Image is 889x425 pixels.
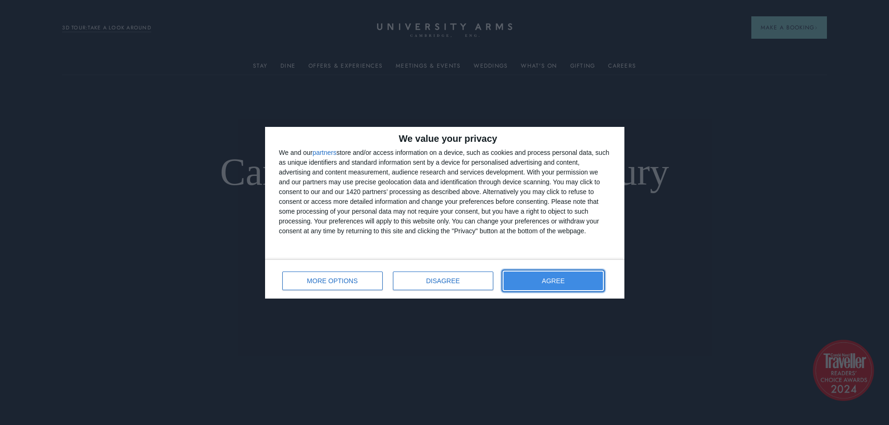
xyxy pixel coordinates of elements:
span: DISAGREE [426,278,460,284]
span: MORE OPTIONS [307,278,358,284]
div: We and our store and/or access information on a device, such as cookies and process personal data... [279,148,610,236]
span: AGREE [542,278,565,284]
button: AGREE [504,272,603,290]
button: partners [313,149,336,156]
button: MORE OPTIONS [282,272,383,290]
div: qc-cmp2-ui [265,127,624,299]
button: DISAGREE [393,272,493,290]
h2: We value your privacy [279,134,610,143]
